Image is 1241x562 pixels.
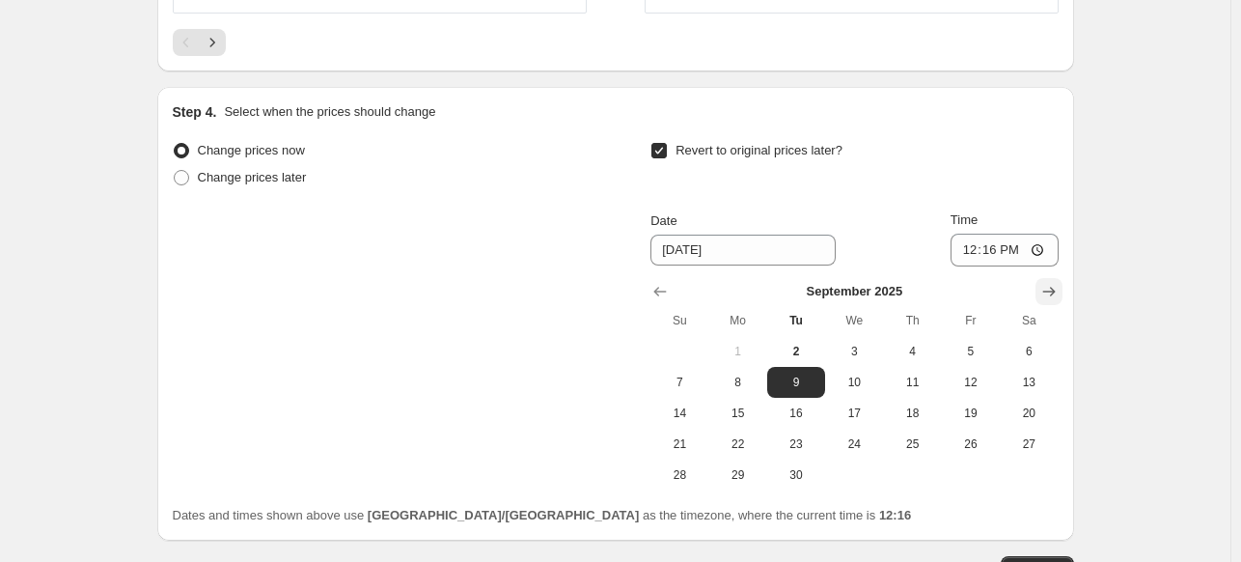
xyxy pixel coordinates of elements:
[942,305,1000,336] th: Friday
[224,102,435,122] p: Select when the prices should change
[825,398,883,429] button: Wednesday September 17 2025
[658,313,701,328] span: Su
[717,313,759,328] span: Mo
[767,429,825,460] button: Tuesday September 23 2025
[650,398,708,429] button: Sunday September 14 2025
[198,143,305,157] span: Change prices now
[1007,436,1050,452] span: 27
[775,313,817,328] span: Tu
[1007,406,1050,421] span: 20
[833,344,875,359] span: 3
[833,313,875,328] span: We
[1000,367,1058,398] button: Saturday September 13 2025
[951,212,978,227] span: Time
[942,398,1000,429] button: Friday September 19 2025
[709,429,767,460] button: Monday September 22 2025
[368,508,639,522] b: [GEOGRAPHIC_DATA]/[GEOGRAPHIC_DATA]
[825,336,883,367] button: Wednesday September 3 2025
[676,143,842,157] span: Revert to original prices later?
[891,406,933,421] span: 18
[775,436,817,452] span: 23
[891,344,933,359] span: 4
[950,344,992,359] span: 5
[650,305,708,336] th: Sunday
[1007,313,1050,328] span: Sa
[950,313,992,328] span: Fr
[709,398,767,429] button: Monday September 15 2025
[767,460,825,491] button: Tuesday September 30 2025
[767,398,825,429] button: Tuesday September 16 2025
[1000,429,1058,460] button: Saturday September 27 2025
[883,398,941,429] button: Thursday September 18 2025
[825,305,883,336] th: Wednesday
[650,235,836,266] input: 9/2/2025
[198,170,307,184] span: Change prices later
[883,367,941,398] button: Thursday September 11 2025
[879,508,911,522] b: 12:16
[658,467,701,483] span: 28
[883,336,941,367] button: Thursday September 4 2025
[775,467,817,483] span: 30
[767,367,825,398] button: Tuesday September 9 2025
[833,406,875,421] span: 17
[717,467,759,483] span: 29
[709,336,767,367] button: Monday September 1 2025
[891,436,933,452] span: 25
[775,344,817,359] span: 2
[650,429,708,460] button: Sunday September 21 2025
[199,29,226,56] button: Next
[173,508,912,522] span: Dates and times shown above use as the timezone, where the current time is
[717,406,759,421] span: 15
[650,367,708,398] button: Sunday September 7 2025
[891,375,933,390] span: 11
[942,336,1000,367] button: Friday September 5 2025
[942,367,1000,398] button: Friday September 12 2025
[825,367,883,398] button: Wednesday September 10 2025
[717,436,759,452] span: 22
[883,305,941,336] th: Thursday
[775,375,817,390] span: 9
[709,460,767,491] button: Monday September 29 2025
[767,336,825,367] button: Today Tuesday September 2 2025
[1000,336,1058,367] button: Saturday September 6 2025
[717,375,759,390] span: 8
[825,429,883,460] button: Wednesday September 24 2025
[658,406,701,421] span: 14
[1007,375,1050,390] span: 13
[1007,344,1050,359] span: 6
[1000,398,1058,429] button: Saturday September 20 2025
[951,234,1059,267] input: 12:00
[658,375,701,390] span: 7
[709,367,767,398] button: Monday September 8 2025
[883,429,941,460] button: Thursday September 25 2025
[950,436,992,452] span: 26
[173,29,226,56] nav: Pagination
[173,102,217,122] h2: Step 4.
[1000,305,1058,336] th: Saturday
[775,406,817,421] span: 16
[650,213,676,228] span: Date
[650,460,708,491] button: Sunday September 28 2025
[767,305,825,336] th: Tuesday
[647,278,674,305] button: Show previous month, August 2025
[717,344,759,359] span: 1
[942,429,1000,460] button: Friday September 26 2025
[950,375,992,390] span: 12
[833,375,875,390] span: 10
[709,305,767,336] th: Monday
[833,436,875,452] span: 24
[1035,278,1062,305] button: Show next month, October 2025
[950,406,992,421] span: 19
[891,313,933,328] span: Th
[658,436,701,452] span: 21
